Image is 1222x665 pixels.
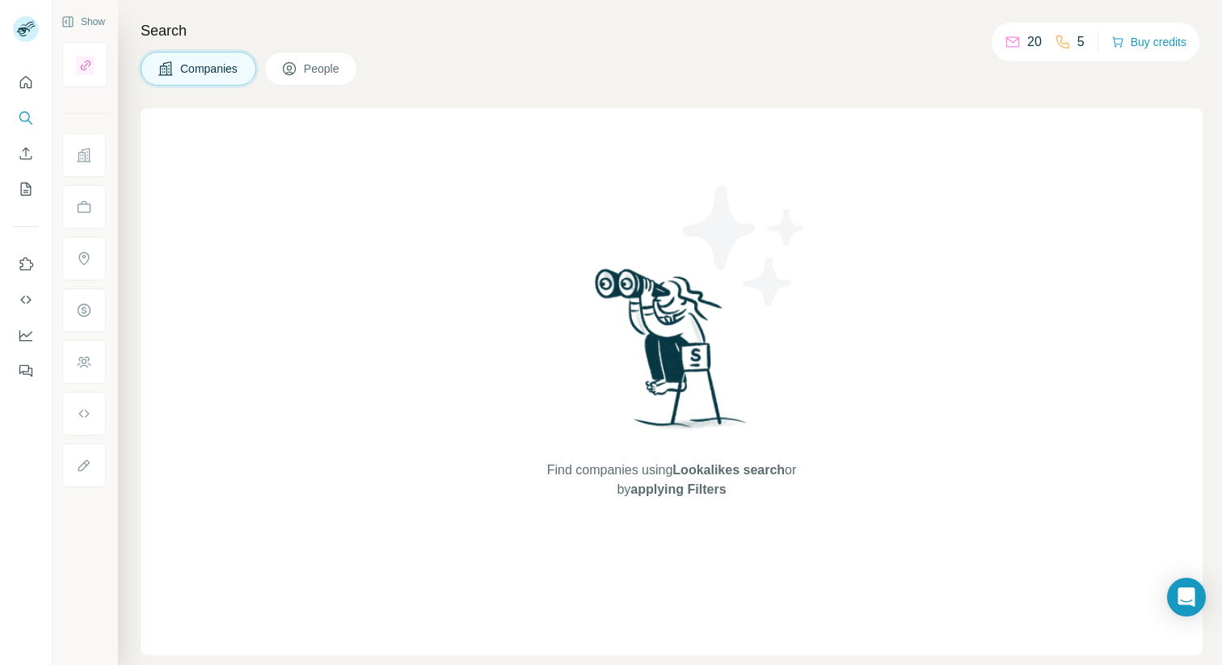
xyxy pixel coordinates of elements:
div: Open Intercom Messenger [1167,578,1206,617]
span: Lookalikes search [672,463,785,477]
button: Use Surfe on LinkedIn [13,250,39,279]
button: Dashboard [13,321,39,350]
span: Find companies using or by [542,461,801,499]
button: Quick start [13,68,39,97]
button: My lists [13,175,39,204]
img: Surfe Illustration - Stars [672,173,817,318]
button: Show [50,10,116,34]
p: 5 [1077,32,1085,52]
span: applying Filters [630,482,726,496]
button: Search [13,103,39,133]
p: 20 [1027,32,1042,52]
button: Enrich CSV [13,139,39,168]
h4: Search [141,19,1203,42]
button: Buy credits [1111,31,1186,53]
button: Feedback [13,356,39,385]
span: People [304,61,341,77]
span: Companies [180,61,239,77]
button: Use Surfe API [13,285,39,314]
img: Surfe Illustration - Woman searching with binoculars [588,264,756,444]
